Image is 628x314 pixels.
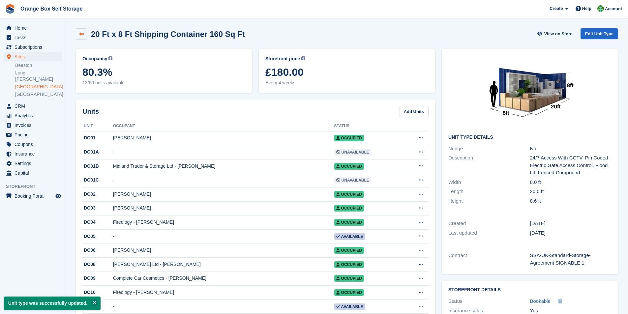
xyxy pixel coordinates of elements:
[15,70,62,82] a: Long [PERSON_NAME]
[15,191,54,201] span: Booking Portal
[265,55,300,62] span: Storefront price
[3,140,62,149] a: menu
[530,179,612,186] div: 8.0 ft
[15,159,54,168] span: Settings
[3,33,62,42] a: menu
[3,168,62,178] a: menu
[18,3,85,14] a: Orange Box Self Storage
[3,52,62,61] a: menu
[15,111,54,120] span: Analytics
[113,205,334,212] div: [PERSON_NAME]
[530,252,612,267] div: SSA-UK-Standard-Storage-Agreement SIGNABLE 1
[448,229,530,237] div: Last updated
[113,261,334,268] div: [PERSON_NAME] Ltd - [PERSON_NAME]
[334,163,364,170] span: Occupied
[448,298,530,305] div: Status
[15,168,54,178] span: Capital
[82,134,113,141] div: DC01
[334,303,365,310] span: Available
[82,289,113,296] div: DC10
[481,55,580,129] img: 20-ft-container.jpg
[15,43,54,52] span: Subscriptions
[530,145,612,153] div: No
[3,23,62,33] a: menu
[15,33,54,42] span: Tasks
[113,275,334,282] div: Complete Car Cosmetics - [PERSON_NAME]
[530,220,612,227] div: [DATE]
[3,159,62,168] a: menu
[301,56,305,60] img: icon-info-grey-7440780725fd019a000dd9b08b2336e03edf1995a4989e88bcd33f0948082b44.svg
[530,197,612,205] div: 8.6 ft
[82,149,113,156] div: DC01A
[113,229,334,243] td: -
[6,183,66,190] span: Storefront
[448,154,530,177] div: Description
[82,66,246,78] span: 80.3%
[334,177,371,184] span: Unavailable
[334,261,364,268] span: Occupied
[582,5,591,12] span: Help
[15,140,54,149] span: Coupons
[3,111,62,120] a: menu
[448,197,530,205] div: Height
[82,275,113,282] div: DC09
[537,28,575,39] a: View on Store
[113,219,334,226] div: Fireology - [PERSON_NAME]
[334,275,364,282] span: Occupied
[91,30,245,39] h2: 20 Ft x 8 Ft Shipping Container 160 Sq Ft
[82,233,113,240] div: DC05
[530,298,551,305] a: Bookable
[3,149,62,158] a: menu
[113,289,334,296] div: Fireology - [PERSON_NAME]
[265,66,429,78] span: £180.00
[334,135,364,141] span: Occupied
[605,6,622,12] span: Account
[334,289,364,296] span: Occupied
[82,247,113,254] div: DC06
[3,101,62,111] a: menu
[15,62,62,69] a: Beeston
[113,191,334,198] div: [PERSON_NAME]
[113,121,334,131] th: Occupant
[113,300,334,314] td: -
[82,219,113,226] div: DC04
[530,298,551,304] span: Bookable
[108,56,112,60] img: icon-info-grey-7440780725fd019a000dd9b08b2336e03edf1995a4989e88bcd33f0948082b44.svg
[3,130,62,139] a: menu
[334,121,403,131] th: Status
[54,192,62,200] a: Preview store
[82,261,113,268] div: DC08
[3,43,62,52] a: menu
[448,287,612,293] h2: Storefront Details
[597,5,604,12] img: Binder Bhardwaj
[15,149,54,158] span: Insurance
[5,4,15,14] img: stora-icon-8386f47178a22dfd0bd8f6a31ec36ba5ce8667c1dd55bd0f319d3a0aa187defe.svg
[448,220,530,227] div: Created
[4,297,101,310] p: Unit type was successfully updated.
[113,247,334,254] div: [PERSON_NAME]
[82,106,99,116] h2: Units
[3,191,62,201] a: menu
[15,121,54,130] span: Invoices
[530,154,612,177] div: 24/7 Access With CCTV, Pin Coded Electric Gate Access Control, Flood Lit, Fenced Compound.
[334,191,364,198] span: Occupied
[82,191,113,198] div: DC02
[530,188,612,195] div: 20.0 ft
[448,145,530,153] div: Nudge
[581,28,618,39] a: Edit Unit Type
[113,173,334,187] td: -
[15,130,54,139] span: Pricing
[113,163,334,170] div: Midland Trader & Storage Ltd - [PERSON_NAME]
[334,247,364,254] span: Occupied
[113,145,334,159] td: -
[82,177,113,184] div: DC01C
[334,149,371,156] span: Unavailable
[113,134,334,141] div: [PERSON_NAME]
[15,23,54,33] span: Home
[544,31,573,37] span: View on Store
[82,121,113,131] th: Unit
[265,79,429,86] span: Every 4 weeks
[448,252,530,267] div: Contract
[334,233,365,240] span: Available
[15,52,54,61] span: Sites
